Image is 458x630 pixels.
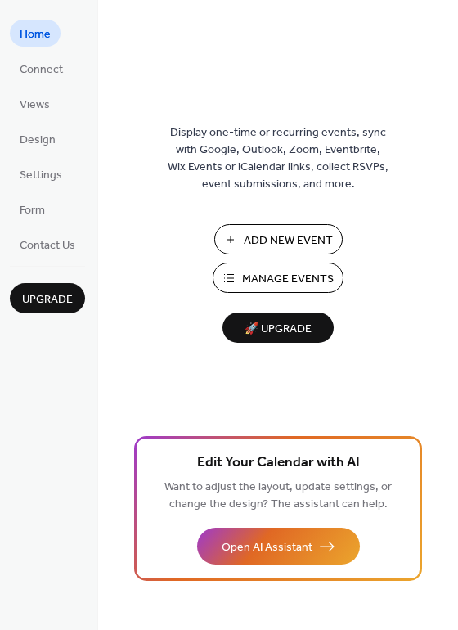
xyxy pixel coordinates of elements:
[10,196,55,223] a: Form
[10,231,85,258] a: Contact Us
[222,539,312,556] span: Open AI Assistant
[242,271,334,288] span: Manage Events
[10,20,61,47] a: Home
[10,90,60,117] a: Views
[20,61,63,79] span: Connect
[197,528,360,565] button: Open AI Assistant
[20,167,62,184] span: Settings
[197,452,360,475] span: Edit Your Calendar with AI
[10,283,85,313] button: Upgrade
[168,124,388,193] span: Display one-time or recurring events, sync with Google, Outlook, Zoom, Eventbrite, Wix Events or ...
[20,237,75,254] span: Contact Us
[20,132,56,149] span: Design
[214,224,343,254] button: Add New Event
[164,476,392,515] span: Want to adjust the layout, update settings, or change the design? The assistant can help.
[22,291,73,308] span: Upgrade
[10,55,73,82] a: Connect
[20,26,51,43] span: Home
[20,202,45,219] span: Form
[20,97,50,114] span: Views
[10,160,72,187] a: Settings
[222,313,334,343] button: 🚀 Upgrade
[244,232,333,250] span: Add New Event
[10,125,65,152] a: Design
[213,263,343,293] button: Manage Events
[232,318,324,340] span: 🚀 Upgrade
